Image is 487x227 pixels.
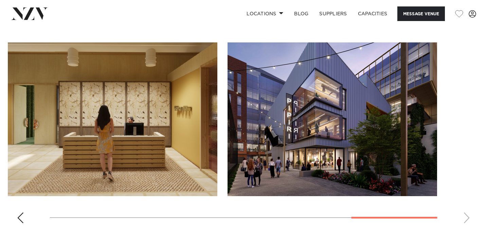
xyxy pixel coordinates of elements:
a: BLOG [289,6,314,21]
a: Locations [241,6,289,21]
a: SUPPLIERS [314,6,352,21]
img: nzv-logo.png [11,7,48,20]
swiper-slide: 8 / 8 [228,42,437,196]
button: Message Venue [397,6,445,21]
a: Capacities [353,6,393,21]
swiper-slide: 7 / 8 [8,42,217,196]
